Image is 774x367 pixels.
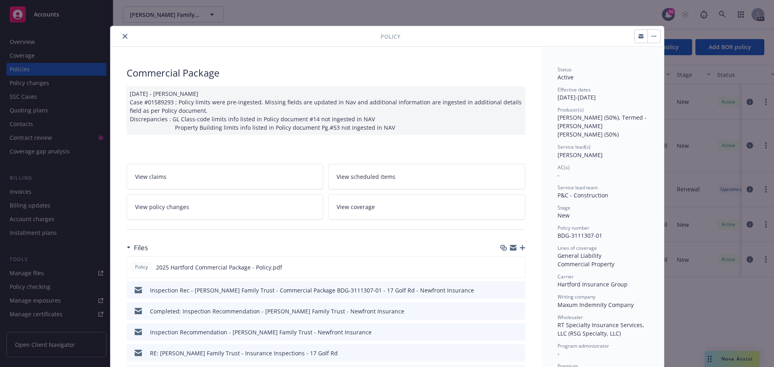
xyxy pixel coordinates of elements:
span: New [558,211,570,219]
span: Policy number [558,224,589,231]
h3: Files [134,243,148,253]
span: Wholesaler [558,314,583,321]
span: Lines of coverage [558,245,597,251]
button: download file [501,263,508,272]
div: Completed: Inspection Recommendation - [PERSON_NAME] Family Trust - Newfront Insurance [150,307,404,315]
span: Maxum Indemnity Company [558,301,634,309]
span: Hartford Insurance Group [558,280,628,288]
div: Commercial Property [558,260,648,268]
button: download file [502,307,508,315]
button: download file [502,328,508,336]
button: preview file [515,286,522,294]
span: View policy changes [135,203,189,211]
span: Writing company [558,293,595,300]
span: P&C - Construction [558,191,608,199]
a: View claims [127,164,324,189]
div: RE: [PERSON_NAME] Family Trust - Insurance Inspections - 17 Golf Rd [150,349,338,357]
span: Policy [133,263,150,271]
button: download file [502,349,508,357]
button: close [120,31,130,41]
span: Service lead team [558,184,598,191]
div: Commercial Package [127,66,525,80]
span: Program administrator [558,342,609,349]
div: [DATE] - [PERSON_NAME] Case #01589293 ; Policy limits were pre-ingested. Missing fields are updat... [127,86,525,135]
div: General Liability [558,251,648,260]
a: View coverage [328,194,525,220]
span: AC(s) [558,164,570,171]
button: preview file [515,349,522,357]
a: View policy changes [127,194,324,220]
button: preview file [515,307,522,315]
span: 2025 Hartford Commercial Package - Policy.pdf [156,263,282,272]
span: View coverage [337,203,375,211]
span: View scheduled items [337,172,395,181]
span: - [558,171,560,179]
button: preview file [515,328,522,336]
a: View scheduled items [328,164,525,189]
span: Carrier [558,273,574,280]
span: Service lead(s) [558,143,591,150]
span: Policy [381,32,400,41]
button: download file [502,286,508,294]
div: Inspection Recommendation - [PERSON_NAME] Family Trust - Newfront Insurance [150,328,372,336]
div: Files [127,243,148,253]
span: View claims [135,172,166,181]
button: preview file [514,263,522,272]
span: Producer(s) [558,106,584,113]
span: Effective dates [558,86,591,93]
span: - [558,350,560,357]
span: Active [558,73,574,81]
span: BDG-3111307-01 [558,232,602,239]
span: RT Specialty Insurance Services, LLC (RSG Specialty, LLC) [558,321,646,337]
div: [DATE] - [DATE] [558,86,648,102]
span: Status [558,66,572,73]
span: [PERSON_NAME] (50%), Termed - [PERSON_NAME] [PERSON_NAME] (50%) [558,114,648,138]
span: [PERSON_NAME] [558,151,603,159]
div: Inspection Rec - [PERSON_NAME] Family Trust - Commercial Package BDG-3111307-01 - 17 Golf Rd - Ne... [150,286,474,294]
span: Stage [558,204,570,211]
